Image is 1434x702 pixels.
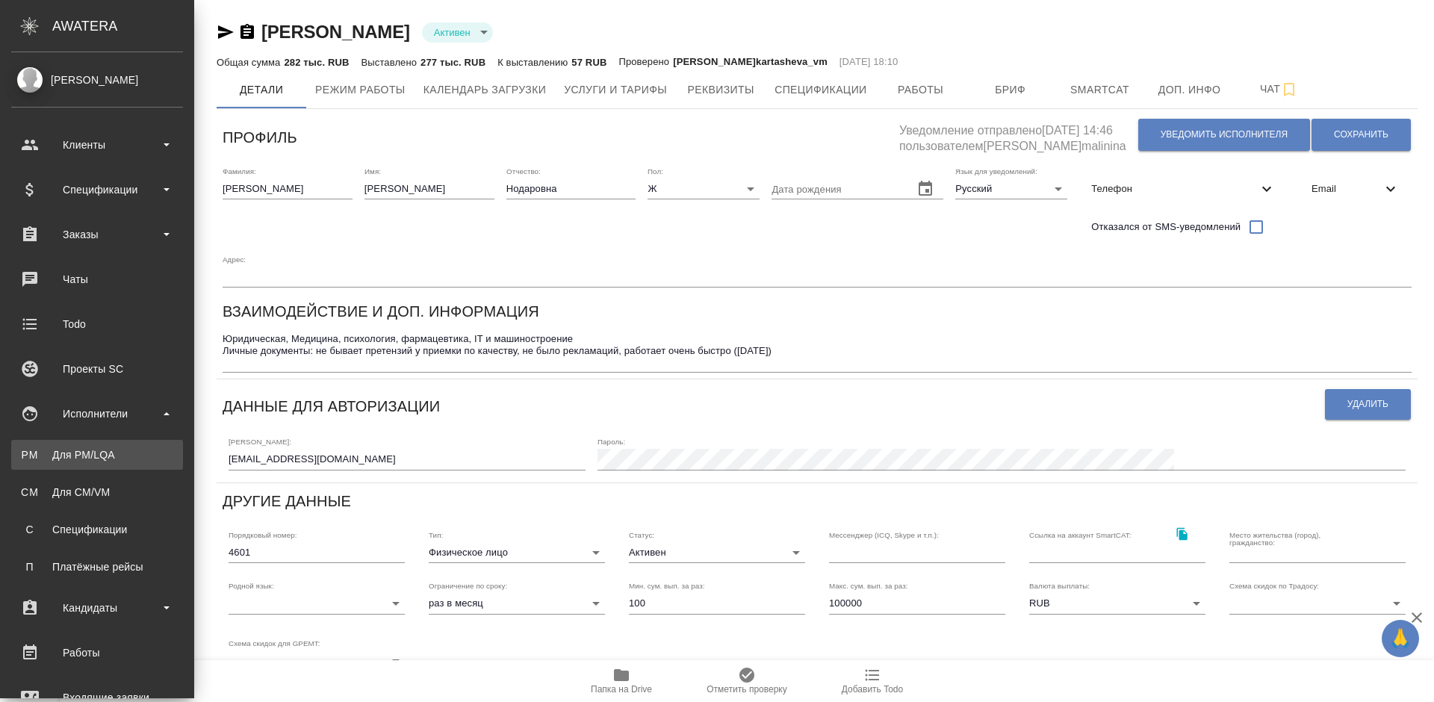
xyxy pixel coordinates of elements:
[261,22,410,42] a: [PERSON_NAME]
[829,531,939,538] label: Мессенджер (ICQ, Skype и т.п.):
[11,552,183,582] a: ППлатёжные рейсы
[810,660,935,702] button: Добавить Todo
[217,23,235,41] button: Скопировать ссылку для ЯМессенджера
[11,642,183,664] div: Работы
[685,81,757,99] span: Реквизиты
[223,167,256,175] label: Фамилия:
[591,684,652,695] span: Папка на Drive
[839,55,898,69] p: [DATE] 18:10
[1064,81,1136,99] span: Smartcat
[1300,173,1412,205] div: Email
[11,268,183,291] div: Чаты
[1388,623,1413,654] span: 🙏
[955,167,1037,175] label: Язык для уведомлений:
[229,583,274,590] label: Родной язык:
[629,583,705,590] label: Мин. сум. вып. за раз:
[1154,81,1226,99] span: Доп. инфо
[4,350,190,388] a: Проекты SC
[223,255,246,263] label: Адрес:
[11,178,183,201] div: Спецификации
[226,81,297,99] span: Детали
[1312,119,1411,151] button: Сохранить
[19,559,176,574] div: Платёжные рейсы
[899,115,1137,155] h5: Уведомление отправлено [DATE] 14:46 пользователем [PERSON_NAME]malinina
[506,167,541,175] label: Отчество:
[223,489,351,513] h6: Другие данные
[1079,173,1288,205] div: Телефон
[648,178,760,199] div: Ж
[223,394,440,418] h6: Данные для авторизации
[429,531,443,538] label: Тип:
[1347,398,1388,411] span: Удалить
[618,55,673,69] p: Проверено
[11,358,183,380] div: Проекты SC
[315,81,406,99] span: Режим работы
[217,57,284,68] p: Общая сумма
[497,57,571,68] p: К выставлению
[673,55,828,69] p: [PERSON_NAME]kartasheva_vm
[429,583,507,590] label: Ограничение по сроку:
[11,440,183,470] a: PMДля PM/LQA
[11,403,183,425] div: Исполнители
[11,134,183,156] div: Клиенты
[4,261,190,298] a: Чаты
[975,81,1046,99] span: Бриф
[1167,519,1197,550] button: Скопировать ссылку
[19,522,176,537] div: Спецификации
[1244,80,1315,99] span: Чат
[1312,181,1382,196] span: Email
[564,81,667,99] span: Услуги и тарифы
[707,684,786,695] span: Отметить проверку
[684,660,810,702] button: Отметить проверку
[1325,389,1411,420] button: Удалить
[842,684,903,695] span: Добавить Todo
[1091,220,1241,234] span: Отказался от SMS-уведомлений
[238,23,256,41] button: Скопировать ссылку
[1229,531,1362,546] label: Место жительства (город), гражданство:
[19,447,176,462] div: Для PM/LQA
[423,81,547,99] span: Календарь загрузки
[52,11,194,41] div: AWATERA
[629,531,654,538] label: Статус:
[429,26,475,39] button: Активен
[429,542,605,563] div: Физическое лицо
[571,57,606,68] p: 57 RUB
[955,178,1067,199] div: Русский
[885,81,957,99] span: Работы
[361,57,421,68] p: Выставлено
[19,485,176,500] div: Для CM/VM
[648,167,663,175] label: Пол:
[420,57,485,68] p: 277 тыс. RUB
[229,531,297,538] label: Порядковый номер:
[11,72,183,88] div: [PERSON_NAME]
[229,639,320,647] label: Схема скидок для GPEMT:
[1029,583,1090,590] label: Валюта выплаты:
[1029,593,1205,614] div: RUB
[1229,583,1319,590] label: Схема скидок по Традосу:
[284,57,349,68] p: 282 тыс. RUB
[1280,81,1298,99] svg: Подписаться
[11,223,183,246] div: Заказы
[429,593,605,614] div: раз в месяц
[11,597,183,619] div: Кандидаты
[223,299,539,323] h6: Взаимодействие и доп. информация
[775,81,866,99] span: Спецификации
[597,438,625,446] label: Пароль:
[1334,128,1388,141] span: Сохранить
[223,125,297,149] h6: Профиль
[1138,119,1310,151] button: Уведомить исполнителя
[11,477,183,507] a: CMДля CM/VM
[229,438,291,446] label: [PERSON_NAME]:
[559,660,684,702] button: Папка на Drive
[1382,620,1419,657] button: 🙏
[4,305,190,343] a: Todo
[223,333,1412,367] textarea: Юридическая, Медицина, психология, фармацевтика, IT и машиностроение Личные документы: не бывает ...
[11,515,183,544] a: ССпецификации
[4,634,190,671] a: Работы
[829,583,908,590] label: Макс. сум. вып. за раз:
[1029,531,1132,538] label: Ссылка на аккаунт SmartCAT:
[1161,128,1288,141] span: Уведомить исполнителя
[11,313,183,335] div: Todo
[629,542,805,563] div: Активен
[1091,181,1258,196] span: Телефон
